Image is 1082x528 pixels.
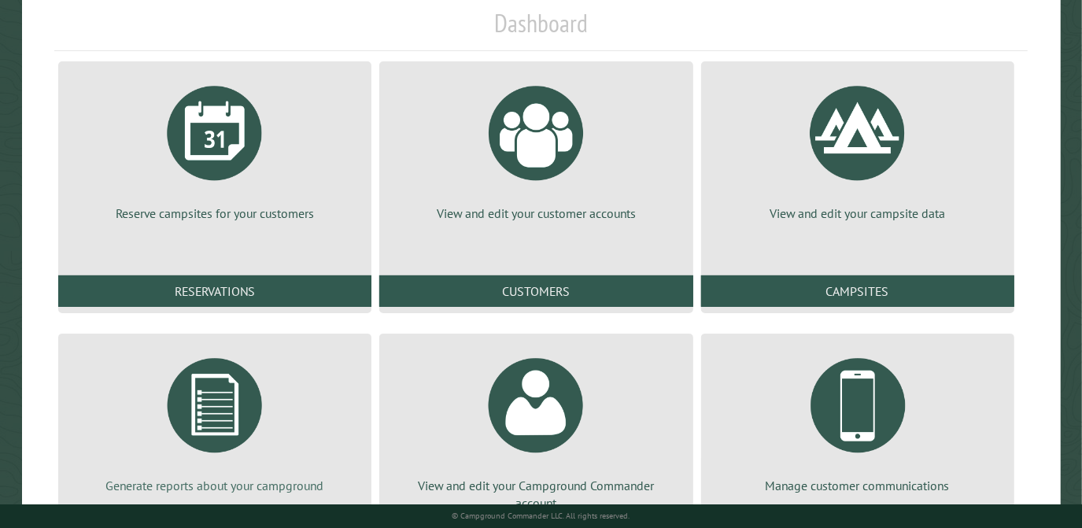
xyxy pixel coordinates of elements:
p: Reserve campsites for your customers [77,205,353,222]
a: Manage customer communications [720,346,995,494]
p: View and edit your campsite data [720,205,995,222]
a: Generate reports about your campground [77,346,353,494]
a: View and edit your campsite data [720,74,995,222]
a: Reservations [58,275,371,307]
a: View and edit your Campground Commander account [398,346,674,512]
p: View and edit your Campground Commander account [398,477,674,512]
a: Customers [379,275,692,307]
a: View and edit your customer accounts [398,74,674,222]
small: © Campground Commander LLC. All rights reserved. [452,511,630,521]
p: View and edit your customer accounts [398,205,674,222]
a: Campsites [701,275,1014,307]
p: Manage customer communications [720,477,995,494]
p: Generate reports about your campground [77,477,353,494]
h1: Dashboard [54,8,1028,51]
a: Reserve campsites for your customers [77,74,353,222]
